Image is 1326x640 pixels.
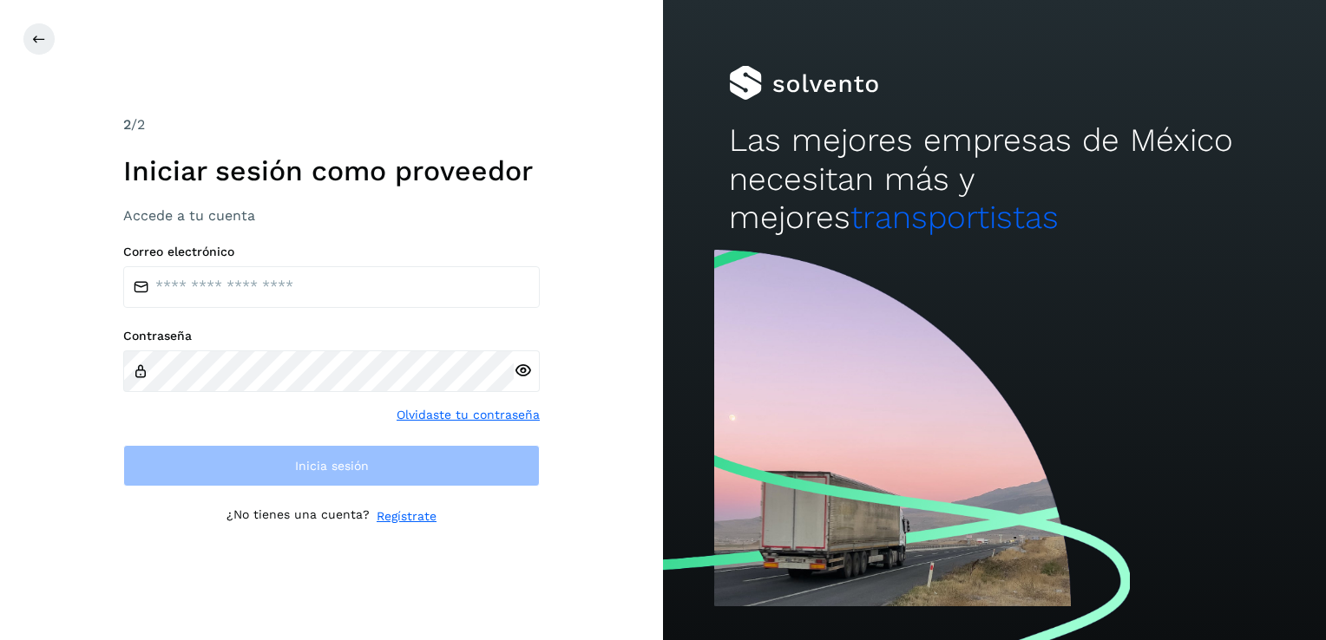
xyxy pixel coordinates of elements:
[123,329,540,343] label: Contraseña
[397,406,540,424] a: Olvidaste tu contraseña
[377,507,437,526] a: Regístrate
[123,116,131,133] span: 2
[295,460,369,472] span: Inicia sesión
[123,445,540,487] button: Inicia sesión
[123,154,540,187] h1: Iniciar sesión como proveedor
[123,207,540,224] h3: Accede a tu cuenta
[226,507,370,526] p: ¿No tienes una cuenta?
[850,199,1059,236] span: transportistas
[123,114,540,135] div: /2
[123,245,540,259] label: Correo electrónico
[729,121,1259,237] h2: Las mejores empresas de México necesitan más y mejores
